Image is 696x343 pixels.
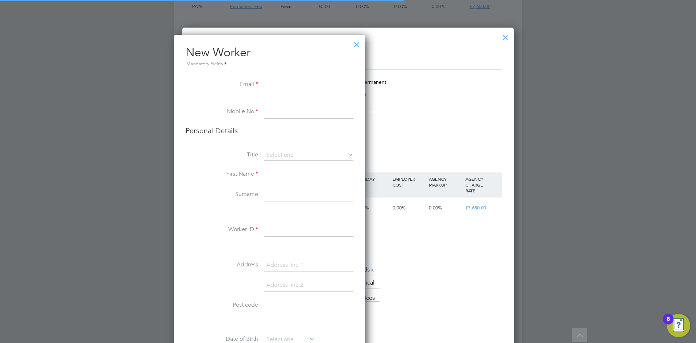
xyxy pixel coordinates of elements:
h3: Personal Details [186,126,353,135]
label: Email [186,81,258,88]
span: 0.00% [429,205,442,211]
div: 8 [667,319,670,328]
div: Mandatory Fields [186,60,353,68]
label: Worker ID [186,226,258,233]
span: £7,650.00 [465,205,486,211]
a: x [370,265,375,274]
input: Select one [264,150,353,161]
input: Address line 1 [264,259,353,272]
label: Title [186,151,258,159]
label: Post code [186,301,258,309]
input: Address line 2 [264,279,353,292]
label: Date of Birth [186,335,258,343]
div: AGENCY CHARGE RATE [464,172,500,197]
div: HOLIDAY PAY [354,172,391,191]
label: Surname [186,191,258,198]
h2: New Worker [186,45,353,68]
button: Open Resource Center, 8 new notifications [667,314,690,337]
span: 0.00% [393,205,406,211]
span: BGIS - Permanent [345,79,386,85]
label: Mobile No [186,108,258,115]
label: First Name [186,170,258,178]
div: AGENCY MARKUP [427,172,464,191]
label: Address [186,261,258,269]
div: EMPLOYER COST [391,172,427,191]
